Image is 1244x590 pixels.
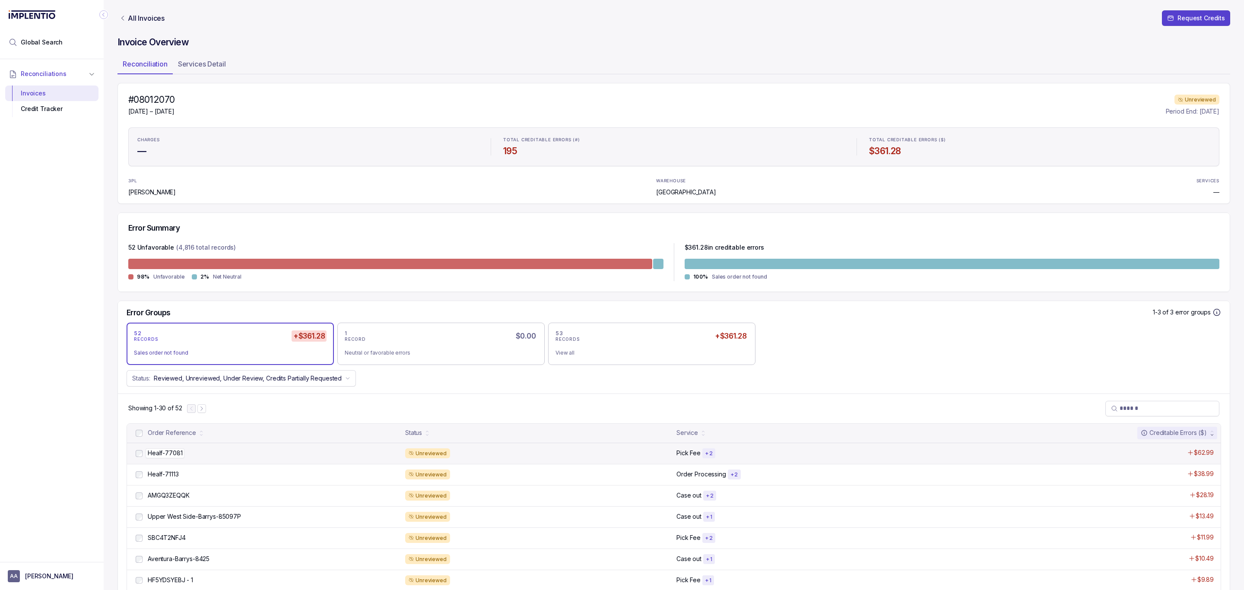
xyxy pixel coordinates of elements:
[136,535,143,542] input: checkbox-checkbox
[345,349,530,357] div: Neutral or favorable errors
[676,428,698,437] div: Service
[1194,448,1214,457] p: $62.99
[134,337,158,342] p: RECORDS
[25,572,73,580] p: [PERSON_NAME]
[148,555,209,563] p: Aventura-Barrys-8425
[676,555,701,563] p: Case out
[5,84,98,119] div: Reconciliations
[128,127,1219,166] ul: Statistic Highlights
[706,492,714,499] p: + 2
[148,576,193,584] p: HF5YDSYEBJ - 1
[1194,469,1214,478] p: $38.99
[148,491,190,500] p: AMGQ3ZEQQK
[706,514,712,520] p: + 1
[676,512,701,521] p: Case out
[1141,428,1207,437] div: Creditable Errors ($)
[136,430,143,437] input: checkbox-checkbox
[345,330,347,337] p: 1
[136,450,143,457] input: checkbox-checkbox
[148,512,241,521] p: Upper West Side-Barrys-85097P
[173,57,231,74] li: Tab Services Detail
[693,273,708,280] p: 100%
[405,491,450,501] div: Unreviewed
[555,349,741,357] div: View all
[123,59,168,69] p: Reconciliation
[676,449,701,457] p: Pick Fee
[176,243,236,254] p: (4,816 total records)
[21,70,67,78] span: Reconciliations
[1174,95,1219,105] div: Unreviewed
[1213,188,1219,197] p: —
[117,57,173,74] li: Tab Reconciliation
[12,101,92,117] div: Credit Tracker
[555,337,580,342] p: RECORDS
[213,273,241,281] p: Net Neutral
[712,273,767,281] p: Sales order not found
[705,535,713,542] p: + 2
[137,145,479,157] h4: —
[405,554,450,565] div: Unreviewed
[148,428,196,437] div: Order Reference
[178,59,226,69] p: Services Detail
[1166,107,1219,116] p: Period End: [DATE]
[685,243,764,254] p: $ 361.28 in creditable errors
[503,137,580,143] p: TOTAL CREDITABLE ERRORS (#)
[1196,491,1214,499] p: $28.19
[705,450,713,457] p: + 2
[128,404,182,412] div: Remaining page entries
[713,330,748,342] h5: +$361.28
[8,570,20,582] span: User initials
[292,330,327,342] h5: +$361.28
[498,131,850,162] li: Statistic TOTAL CREDITABLE ERRORS (#)
[555,330,563,337] p: 53
[405,469,450,480] div: Unreviewed
[405,533,450,543] div: Unreviewed
[136,471,143,478] input: checkbox-checkbox
[21,38,63,47] span: Global Search
[405,428,422,437] div: Status
[676,491,701,500] p: Case out
[197,404,206,413] button: Next Page
[137,137,160,143] p: CHARGES
[128,223,180,233] h5: Error Summary
[128,107,175,116] p: [DATE] – [DATE]
[128,94,175,106] h4: #08012070
[132,374,150,383] p: Status:
[405,575,450,586] div: Unreviewed
[148,533,186,542] p: SBC4T2NFJ4
[730,471,738,478] p: + 2
[1175,308,1211,317] p: error groups
[117,57,1230,74] ul: Tab Group
[137,273,150,280] p: 98%
[514,330,537,342] h5: $0.00
[676,533,701,542] p: Pick Fee
[12,86,92,101] div: Invoices
[134,349,320,357] div: Sales order not found
[405,448,450,459] div: Unreviewed
[676,576,701,584] p: Pick Fee
[136,556,143,563] input: checkbox-checkbox
[864,131,1215,162] li: Statistic TOTAL CREDITABLE ERRORS ($)
[1153,308,1175,317] p: 1-3 of 3
[146,448,184,458] p: Healf-77081
[1196,512,1214,520] p: $13.49
[148,470,178,479] p: Healf-71113
[676,470,726,479] p: Order Processing
[1162,10,1230,26] button: Request Credits
[128,404,182,412] p: Showing 1-30 of 52
[1177,14,1225,22] p: Request Credits
[1197,575,1214,584] p: $9.89
[136,577,143,584] input: checkbox-checkbox
[656,188,716,197] p: [GEOGRAPHIC_DATA]
[1197,533,1214,542] p: $11.99
[134,330,141,337] p: 52
[345,337,366,342] p: RECORD
[1195,554,1214,563] p: $10.49
[1196,178,1219,184] p: SERVICES
[200,273,209,280] p: 2%
[405,512,450,522] div: Unreviewed
[154,374,342,383] p: Reviewed, Unreviewed, Under Review, Credits Partially Requested
[706,556,712,563] p: + 1
[656,178,686,184] p: WAREHOUSE
[98,10,109,20] div: Collapse Icon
